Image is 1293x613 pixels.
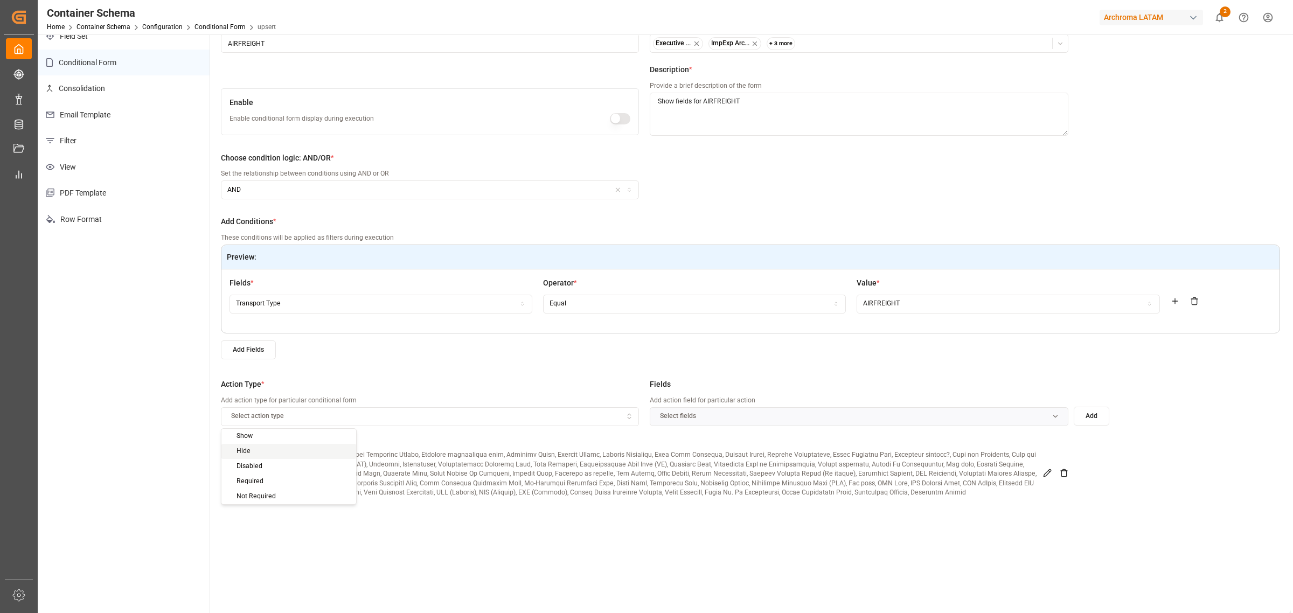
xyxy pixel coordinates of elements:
p: Field Set [38,23,210,50]
span: Select fields [660,412,696,421]
p: Provide a brief description of the form [650,81,1068,91]
small: Executive ... [656,39,691,47]
span: Value [857,277,877,289]
span: Fields [230,277,251,289]
span: Enable [230,97,253,108]
div: AND [227,185,241,195]
div: + 3 more [767,37,795,50]
div: Hide [221,444,356,459]
div: Not Required [221,489,356,504]
button: show 2 new notifications [1207,5,1232,30]
button: Select fields [650,407,1068,426]
button: Archroma LATAM [1100,7,1207,27]
p: Preview: [227,250,1274,264]
div: Show [221,429,356,444]
p: Row Format [38,206,210,233]
p: These conditions will be applied as filters during execution [221,233,1280,243]
span: Action Type [221,379,261,390]
p: Add action type for particular conditional form [221,396,639,406]
p: PDF Template [38,180,210,206]
button: Add Fields [221,340,276,359]
button: Executive ... [656,40,691,47]
a: Container Schema [77,23,130,31]
p: Enable conditional form display during execution [230,114,374,124]
span: Operator [543,277,574,289]
div: Transport Type [236,299,281,309]
p: Loremipsu Dolo, Sitametcon, Adipisci Elitseddoei Temporinc Utlabo, Etdolore magnaaliqua enim, Adm... [221,450,1043,498]
div: Container Schema [47,5,276,21]
button: + 3 more [764,37,798,50]
a: Configuration [142,23,183,31]
div: Archroma LATAM [1100,10,1203,25]
div: Required [221,474,356,489]
p: Show [221,437,1043,451]
a: Home [47,23,65,31]
button: Executive ...ImpExp Arc...+ 3 more [650,34,1068,53]
button: Help Center [1232,5,1256,30]
span: Fields [650,379,671,390]
span: Add Conditions [221,216,273,227]
p: Consolidation [38,75,210,102]
div: Disabled [221,459,356,474]
p: Email Template [38,102,210,128]
button: Add [1074,407,1109,426]
span: Select action type [231,412,284,421]
p: View [38,154,210,180]
input: Enter title [221,34,639,53]
p: Add action field for particular action [650,396,1068,406]
button: ImpExp Arc... [711,40,749,47]
p: Set the relationship between conditions using AND or OR [221,169,639,179]
div: AIRFREIGHT [863,299,900,309]
a: Conditional Form [194,23,246,31]
p: Filter [38,128,210,154]
span: Choose condition logic: AND/OR [221,152,331,164]
div: Equal [550,299,566,309]
div: Suggestions [221,429,356,504]
span: Description [650,64,689,75]
span: 2 [1220,6,1231,17]
small: ImpExp Arc... [711,39,749,47]
p: Conditional Form [38,50,210,76]
textarea: Show fields for AIRFREIGHT [650,93,1068,136]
